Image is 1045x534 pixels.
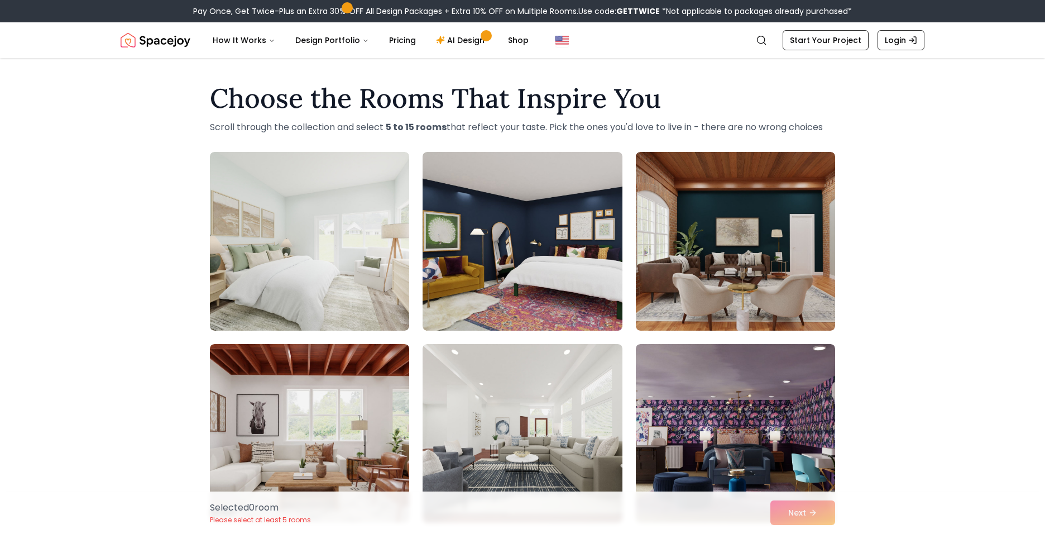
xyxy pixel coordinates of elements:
[386,121,447,133] strong: 5 to 15 rooms
[121,29,190,51] img: Spacejoy Logo
[499,29,538,51] a: Shop
[210,501,311,514] p: Selected 0 room
[204,29,284,51] button: How It Works
[121,22,924,58] nav: Global
[210,152,409,331] img: Room room-1
[636,152,835,331] img: Room room-3
[380,29,425,51] a: Pricing
[427,29,497,51] a: AI Design
[660,6,852,17] span: *Not applicable to packages already purchased*
[878,30,924,50] a: Login
[578,6,660,17] span: Use code:
[636,344,835,523] img: Room room-6
[616,6,660,17] b: GETTWICE
[193,6,852,17] div: Pay Once, Get Twice-Plus an Extra 30% OFF All Design Packages + Extra 10% OFF on Multiple Rooms.
[121,29,190,51] a: Spacejoy
[286,29,378,51] button: Design Portfolio
[783,30,869,50] a: Start Your Project
[423,344,622,523] img: Room room-5
[204,29,538,51] nav: Main
[210,121,835,134] p: Scroll through the collection and select that reflect your taste. Pick the ones you'd love to liv...
[210,85,835,112] h1: Choose the Rooms That Inspire You
[423,152,622,331] img: Room room-2
[210,344,409,523] img: Room room-4
[555,34,569,47] img: United States
[210,516,311,525] p: Please select at least 5 rooms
